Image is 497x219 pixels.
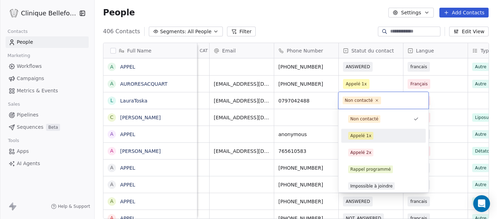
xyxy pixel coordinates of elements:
[350,133,371,139] div: Appelé 1x
[345,97,373,104] div: Non contacté
[350,149,371,156] div: Appelé 2x
[350,166,391,172] div: Rappel programmé
[350,116,378,122] div: Non contacté
[341,112,426,193] div: Suggestions
[350,183,393,189] div: Impossible à joindre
